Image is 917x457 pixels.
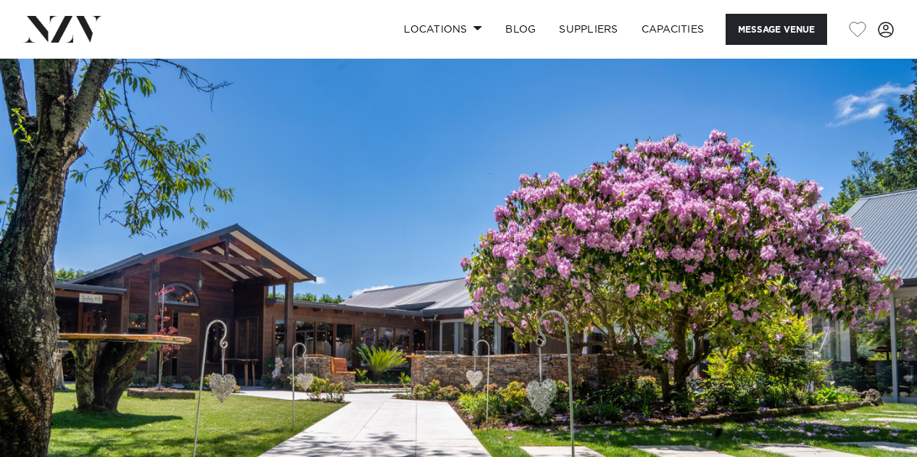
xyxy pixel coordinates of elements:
a: Capacities [630,14,716,45]
a: SUPPLIERS [547,14,629,45]
a: BLOG [494,14,547,45]
img: nzv-logo.png [23,16,102,42]
a: Locations [392,14,494,45]
button: Message Venue [726,14,827,45]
